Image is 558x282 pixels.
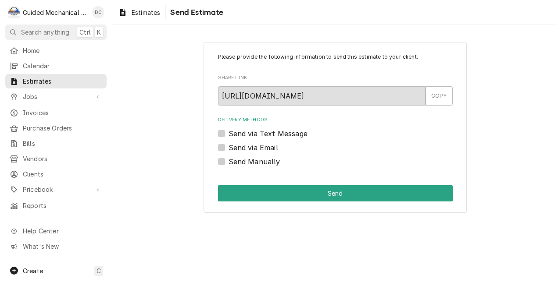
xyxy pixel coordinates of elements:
[23,92,89,101] span: Jobs
[218,53,453,61] p: Please provide the following information to send this estimate to your client.
[218,74,453,81] label: Share Link
[92,6,104,18] div: DC
[23,8,87,17] div: Guided Mechanical Services, LLC
[5,136,107,151] a: Bills
[218,185,453,201] button: Send
[23,201,102,210] span: Reports
[5,239,107,254] a: Go to What's New
[5,74,107,88] a: Estimates
[21,28,69,37] span: Search anything
[5,25,107,40] button: Search anythingCtrlK
[23,226,101,236] span: Help Center
[5,121,107,135] a: Purchase Orders
[8,6,20,18] div: Guided Mechanical Services, LLC's Avatar
[5,152,107,166] a: Vendors
[204,42,467,213] div: Estimate Send
[5,167,107,181] a: Clients
[168,7,223,18] span: Send Estimate
[23,108,102,117] span: Invoices
[218,53,453,167] div: Estimate Send Form
[23,169,102,179] span: Clients
[23,46,102,55] span: Home
[5,59,107,73] a: Calendar
[79,28,91,37] span: Ctrl
[5,198,107,213] a: Reports
[229,128,308,139] label: Send via Text Message
[92,6,104,18] div: Daniel Cornell's Avatar
[218,185,453,201] div: Button Group Row
[218,116,453,167] div: Delivery Methods
[23,154,102,163] span: Vendors
[8,6,20,18] div: G
[132,8,160,17] span: Estimates
[97,266,101,275] span: C
[97,28,101,37] span: K
[23,123,102,133] span: Purchase Orders
[23,77,102,86] span: Estimates
[23,267,43,275] span: Create
[5,106,107,120] a: Invoices
[229,156,280,167] label: Send Manually
[218,116,453,123] label: Delivery Methods
[23,139,102,148] span: Bills
[218,74,453,106] div: Share Link
[5,89,107,104] a: Go to Jobs
[23,185,89,194] span: Pricebook
[115,5,164,20] a: Estimates
[218,185,453,201] div: Button Group
[5,43,107,58] a: Home
[23,61,102,70] span: Calendar
[426,86,453,106] button: COPY
[5,224,107,238] a: Go to Help Center
[23,242,101,251] span: What's New
[5,182,107,197] a: Go to Pricebook
[229,142,278,153] label: Send via Email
